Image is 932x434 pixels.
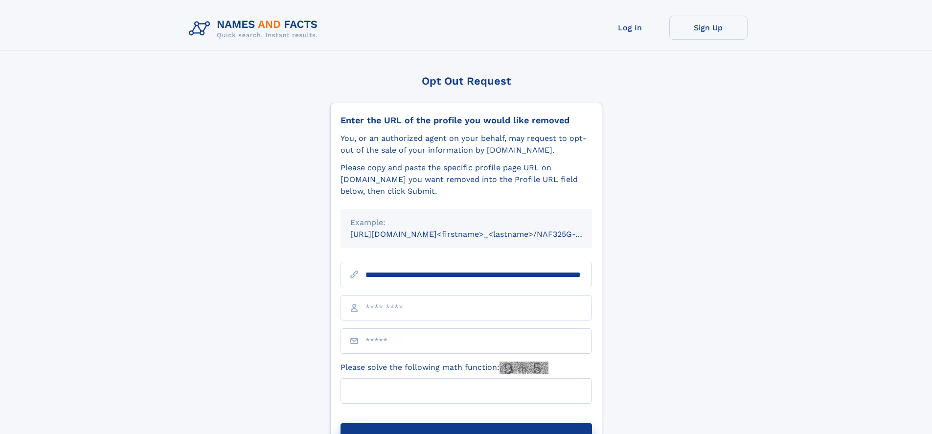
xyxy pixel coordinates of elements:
[591,16,669,40] a: Log In
[185,16,326,42] img: Logo Names and Facts
[341,133,592,156] div: You, or an authorized agent on your behalf, may request to opt-out of the sale of your informatio...
[330,75,602,87] div: Opt Out Request
[350,217,582,228] div: Example:
[341,162,592,197] div: Please copy and paste the specific profile page URL on [DOMAIN_NAME] you want removed into the Pr...
[341,115,592,126] div: Enter the URL of the profile you would like removed
[350,229,611,239] small: [URL][DOMAIN_NAME]<firstname>_<lastname>/NAF325G-xxxxxxxx
[341,362,548,374] label: Please solve the following math function:
[669,16,748,40] a: Sign Up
